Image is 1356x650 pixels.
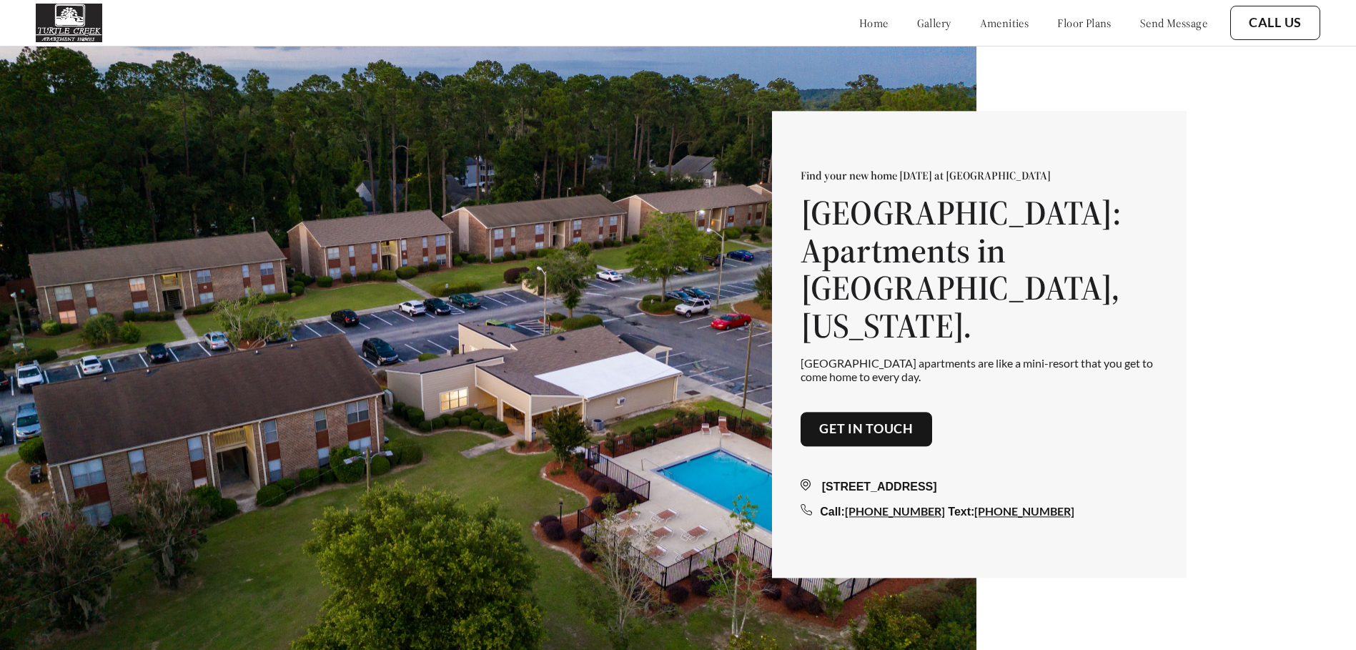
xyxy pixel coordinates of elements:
a: floor plans [1057,16,1112,30]
a: send message [1140,16,1207,30]
p: [GEOGRAPHIC_DATA] apartments are like a mini-resort that you get to come home to every day. [801,356,1158,383]
img: turtle_creek_logo.png [36,4,102,42]
a: gallery [917,16,951,30]
h1: [GEOGRAPHIC_DATA]: Apartments in [GEOGRAPHIC_DATA], [US_STATE]. [801,194,1158,345]
div: [STREET_ADDRESS] [801,478,1158,496]
button: Get in touch [801,413,932,447]
a: [PHONE_NUMBER] [845,504,945,518]
span: Text: [948,506,974,518]
a: amenities [980,16,1029,30]
a: Get in touch [819,422,914,438]
a: home [859,16,889,30]
button: Call Us [1230,6,1320,40]
a: Call Us [1249,15,1302,31]
a: [PHONE_NUMBER] [974,504,1074,518]
span: Call: [820,506,845,518]
p: Find your new home [DATE] at [GEOGRAPHIC_DATA] [801,168,1158,182]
